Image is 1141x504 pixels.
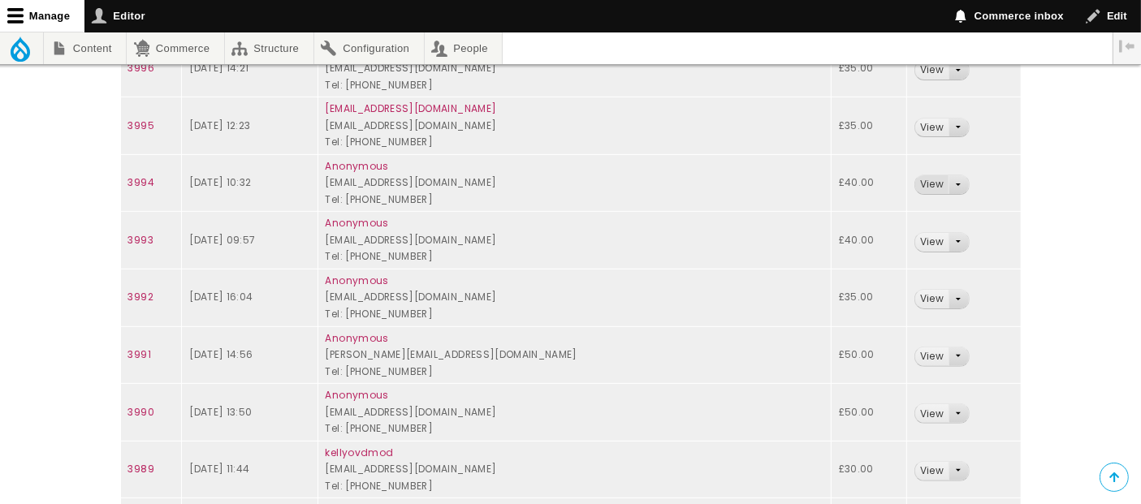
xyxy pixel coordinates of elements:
time: [DATE] 14:21 [189,61,249,75]
td: £40.00 [831,154,906,212]
a: 3993 [128,233,153,247]
a: 3991 [128,347,151,361]
a: View [915,347,949,366]
a: View [915,290,949,308]
td: £35.00 [831,269,906,326]
a: View [915,175,949,194]
a: View [915,404,949,423]
time: [DATE] 09:57 [189,233,255,247]
time: [DATE] 11:44 [189,462,249,476]
a: [EMAIL_ADDRESS][DOMAIN_NAME] [326,101,497,115]
a: People [425,32,503,64]
a: View [915,118,949,137]
a: Anonymous [326,274,389,287]
a: 3994 [128,175,154,189]
a: 3996 [128,61,154,75]
td: £50.00 [831,384,906,442]
time: [DATE] 12:23 [189,118,250,132]
td: £35.00 [831,97,906,155]
td: [EMAIL_ADDRESS][DOMAIN_NAME] Tel: [PHONE_NUMBER] [318,269,831,326]
td: [PERSON_NAME][EMAIL_ADDRESS][DOMAIN_NAME] Tel: [PHONE_NUMBER] [318,326,831,384]
td: [EMAIL_ADDRESS][DOMAIN_NAME] Tel: [PHONE_NUMBER] [318,97,831,155]
a: 3990 [128,405,154,419]
a: View [915,233,949,252]
a: View [915,61,949,80]
td: £40.00 [831,212,906,269]
a: Anonymous [326,159,389,173]
time: [DATE] 10:32 [189,175,251,189]
a: View [915,462,949,480]
a: Commerce [127,32,223,64]
td: [EMAIL_ADDRESS][DOMAIN_NAME] Tel: [PHONE_NUMBER] [318,384,831,442]
a: Anonymous [326,388,389,402]
a: 3992 [128,290,153,304]
td: £50.00 [831,326,906,384]
td: £30.00 [831,441,906,498]
time: [DATE] 14:56 [189,347,253,361]
td: [EMAIL_ADDRESS][DOMAIN_NAME] Tel: [PHONE_NUMBER] [318,441,831,498]
td: [EMAIL_ADDRESS][DOMAIN_NAME] Tel: [PHONE_NUMBER] [318,212,831,269]
a: kellyovdmod [326,446,394,459]
a: Configuration [314,32,424,64]
button: Vertical orientation [1113,32,1141,60]
a: 3995 [128,118,154,132]
a: Anonymous [326,216,389,230]
a: Structure [225,32,313,64]
td: [EMAIL_ADDRESS][DOMAIN_NAME] Tel: [PHONE_NUMBER] [318,40,831,97]
a: Content [44,32,126,64]
time: [DATE] 13:50 [189,405,252,419]
time: [DATE] 16:04 [189,290,253,304]
a: Anonymous [326,331,389,345]
td: [EMAIL_ADDRESS][DOMAIN_NAME] Tel: [PHONE_NUMBER] [318,154,831,212]
td: £35.00 [831,40,906,97]
a: 3989 [128,462,154,476]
